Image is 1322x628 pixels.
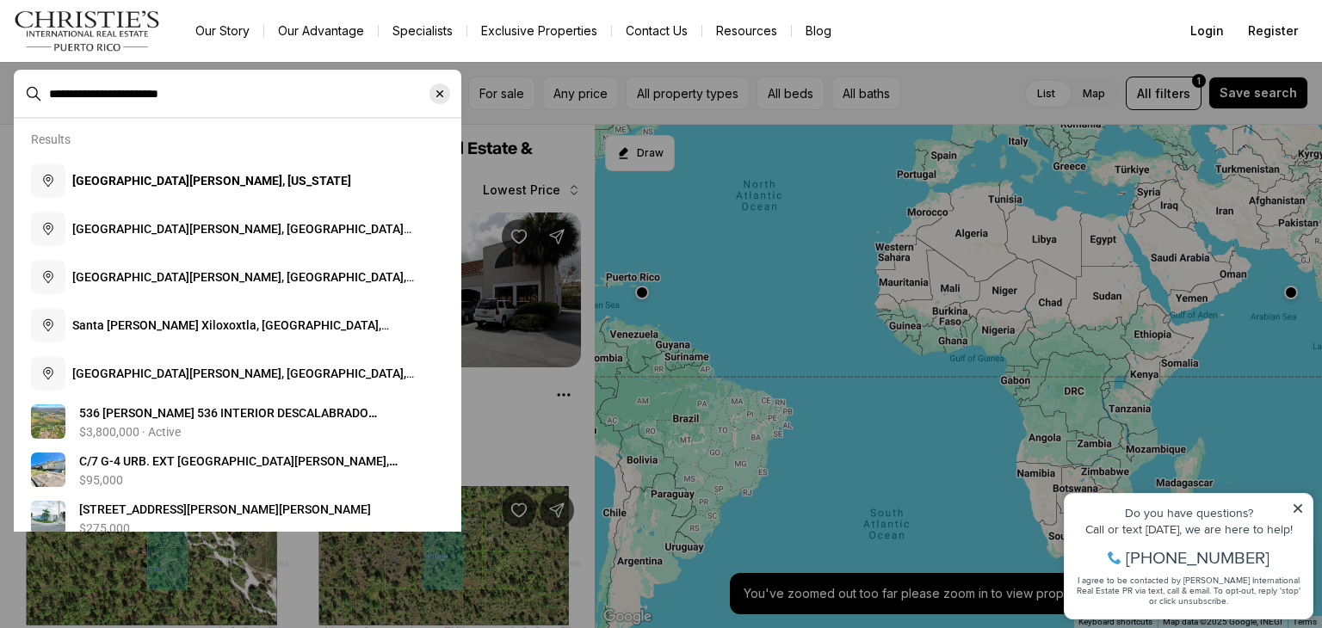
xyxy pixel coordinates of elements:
[72,222,411,253] span: [GEOGRAPHIC_DATA][PERSON_NAME], [GEOGRAPHIC_DATA][US_STATE], [GEOGRAPHIC_DATA]
[24,253,451,301] button: [GEOGRAPHIC_DATA][PERSON_NAME], [GEOGRAPHIC_DATA], [GEOGRAPHIC_DATA]
[24,446,451,494] a: View details: C/7 G-4 URB. EXT SANTA ISABEL
[18,39,249,51] div: Do you have questions?
[467,19,611,43] a: Exclusive Properties
[24,494,451,542] a: View details: CALLE CASTAÑER URB HACIENDA ISABEL #93
[72,366,414,397] span: [GEOGRAPHIC_DATA][PERSON_NAME], [GEOGRAPHIC_DATA], [GEOGRAPHIC_DATA]
[24,397,451,446] a: View details: 536 CARR 536 INTERIOR DESCALABRADO WARD
[792,19,845,43] a: Blog
[79,406,425,437] span: 536 [PERSON_NAME] 536 INTERIOR DESCALABRADO [PERSON_NAME], [GEOGRAPHIC_DATA][PERSON_NAME], 00757
[72,270,414,301] span: [GEOGRAPHIC_DATA][PERSON_NAME], [GEOGRAPHIC_DATA], [GEOGRAPHIC_DATA]
[1238,14,1308,48] button: Register
[79,473,123,487] p: $95,000
[79,454,398,485] span: C/7 G-4 URB. EXT [GEOGRAPHIC_DATA][PERSON_NAME], [GEOGRAPHIC_DATA][PERSON_NAME], 00757
[72,318,389,349] span: Santa [PERSON_NAME] Xiloxoxtla, [GEOGRAPHIC_DATA], [GEOGRAPHIC_DATA]
[429,71,460,117] button: Clear search input
[24,349,451,397] button: [GEOGRAPHIC_DATA][PERSON_NAME], [GEOGRAPHIC_DATA], [GEOGRAPHIC_DATA]
[71,81,214,98] span: [PHONE_NUMBER]
[31,132,71,146] p: Results
[264,19,378,43] a: Our Advantage
[182,19,263,43] a: Our Story
[24,301,451,349] button: Santa [PERSON_NAME] Xiloxoxtla, [GEOGRAPHIC_DATA], [GEOGRAPHIC_DATA]
[18,55,249,67] div: Call or text [DATE], we are here to help!
[1190,24,1224,38] span: Login
[14,10,161,52] img: logo
[379,19,466,43] a: Specialists
[24,205,451,253] button: [GEOGRAPHIC_DATA][PERSON_NAME], [GEOGRAPHIC_DATA][US_STATE], [GEOGRAPHIC_DATA]
[72,174,351,188] b: [GEOGRAPHIC_DATA][PERSON_NAME], [US_STATE]
[24,157,451,205] button: [GEOGRAPHIC_DATA][PERSON_NAME], [US_STATE]
[1248,24,1298,38] span: Register
[612,19,701,43] button: Contact Us
[1180,14,1234,48] button: Login
[79,425,181,439] p: $3,800,000 · Active
[702,19,791,43] a: Resources
[79,521,130,535] p: $275,000
[22,106,245,139] span: I agree to be contacted by [PERSON_NAME] International Real Estate PR via text, call & email. To ...
[79,502,371,516] span: [STREET_ADDRESS][PERSON_NAME][PERSON_NAME]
